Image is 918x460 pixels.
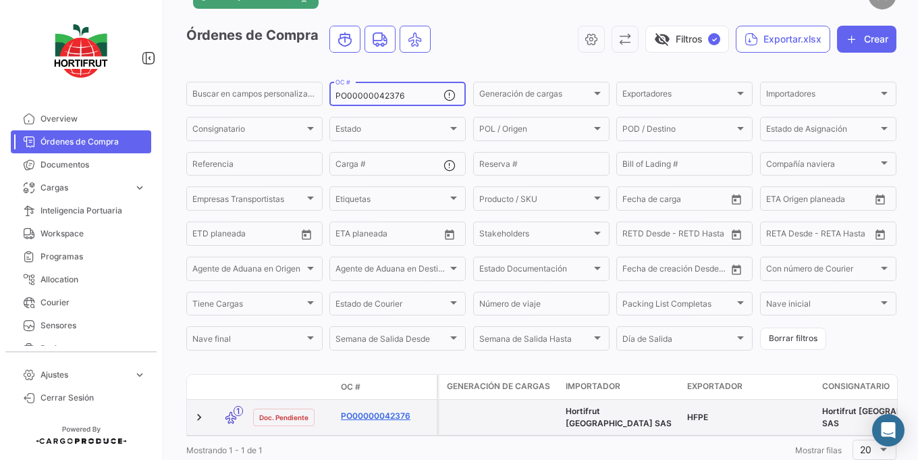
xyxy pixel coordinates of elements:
span: Compañía naviera [766,161,878,171]
span: Estado Documentación [479,266,591,276]
span: expand_more [134,342,146,355]
span: Semana de Salida Hasta [479,336,591,346]
span: Generación de cargas [479,91,591,101]
span: Allocation [40,274,146,286]
span: Cerrar Sesión [40,392,146,404]
span: Mostrando 1 - 1 de 1 [186,445,263,455]
span: Etiquetas [335,196,448,205]
button: Open calendar [726,189,747,209]
span: 1 [234,406,243,416]
span: Cargas [40,182,128,194]
span: Overview [40,113,146,125]
button: Exportar.xlsx [736,26,830,53]
span: Workspace [40,228,146,240]
span: Agente de Aduana en Origen [192,266,304,276]
datatable-header-cell: Estado Doc. [248,382,335,392]
span: Documentos [40,159,146,171]
input: Hasta [800,196,849,205]
span: Día de Salida [622,336,734,346]
span: expand_more [134,182,146,194]
datatable-header-cell: Exportador [682,375,817,399]
span: Producto / SKU [479,196,591,205]
datatable-header-cell: Modo de Transporte [214,382,248,392]
input: Desde [622,196,647,205]
span: Stakeholders [479,231,591,240]
span: ✓ [708,33,720,45]
span: Courier [40,297,146,309]
a: PO00000042376 [341,410,431,422]
input: Hasta [656,231,705,240]
span: Inteligencia Portuaria [40,205,146,217]
span: Business [40,342,128,355]
a: Allocation [11,268,151,291]
span: Programas [40,251,146,263]
h3: Órdenes de Compra [186,26,435,53]
span: POL / Origen [479,126,591,136]
input: Hasta [369,231,418,240]
datatable-header-cell: Importador [560,375,682,399]
a: Courier [11,291,151,314]
button: Open calendar [870,189,890,209]
div: Abrir Intercom Messenger [872,414,905,446]
button: Land [365,26,395,52]
span: Generación de cargas [447,380,550,392]
input: Hasta [800,231,849,240]
span: Exportador [687,380,742,392]
span: Exportadores [622,91,734,101]
input: Desde [622,266,647,276]
span: Mostrar filas [795,445,842,455]
img: logo-hortifrut.svg [47,16,115,86]
span: Semana de Salida Desde [335,336,448,346]
a: Programas [11,245,151,268]
span: Hortifrut Colombia SAS [566,406,672,428]
a: Expand/Collapse Row [192,411,206,424]
span: expand_more [134,369,146,381]
span: Agente de Aduana en Destino [335,266,448,276]
span: Ajustes [40,369,128,381]
span: Estado de Courier [335,301,448,311]
span: Importadores [766,91,878,101]
button: Open calendar [726,224,747,245]
span: Doc. Pendiente [259,412,308,423]
button: Open calendar [439,224,460,245]
button: Ocean [330,26,360,52]
input: Hasta [656,196,705,205]
button: Open calendar [726,259,747,280]
button: Open calendar [296,224,317,245]
input: Desde [766,196,790,205]
datatable-header-cell: Generación de cargas [439,375,560,399]
button: visibility_offFiltros✓ [645,26,729,53]
span: Consignatario [822,380,890,392]
span: Nave inicial [766,301,878,311]
span: Importador [566,380,620,392]
button: Borrar filtros [760,328,826,350]
a: Overview [11,107,151,130]
input: Hasta [656,266,705,276]
a: Inteligencia Portuaria [11,199,151,222]
input: Desde [335,231,360,240]
button: Open calendar [870,224,890,245]
span: Nave final [192,336,304,346]
a: Documentos [11,153,151,176]
span: Sensores [40,320,146,332]
span: Estado [335,126,448,136]
span: Consignatario [192,126,304,136]
a: Órdenes de Compra [11,130,151,153]
span: Estado de Asignación [766,126,878,136]
span: visibility_off [654,31,670,47]
span: Empresas Transportistas [192,196,304,205]
a: Sensores [11,314,151,337]
input: Desde [192,231,217,240]
button: Air [400,26,430,52]
input: Hasta [226,231,275,240]
datatable-header-cell: OC # [335,376,437,399]
span: HFPE [687,412,708,422]
span: OC # [341,381,360,393]
span: 20 [860,444,871,455]
span: POD / Destino [622,126,734,136]
input: Desde [766,231,790,240]
span: Packing List Completas [622,301,734,311]
button: Crear [837,26,896,53]
span: Con número de Courier [766,266,878,276]
span: Órdenes de Compra [40,136,146,148]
